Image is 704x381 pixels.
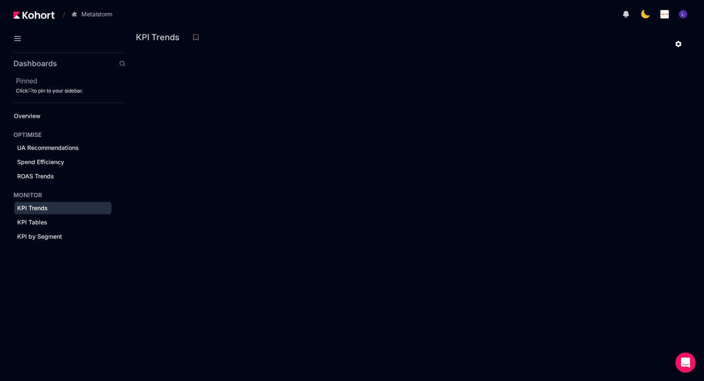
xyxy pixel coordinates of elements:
h4: OPTIMISE [13,131,42,139]
span: Metalstorm [81,10,112,18]
span: / [56,10,65,19]
a: ROAS Trends [14,170,112,183]
h3: KPI Trends [136,33,184,41]
span: UA Recommendations [17,144,79,151]
h2: Dashboards [13,60,57,67]
a: KPI Tables [14,216,112,229]
a: KPI Trends [14,202,112,214]
img: logo_starform_logosquare_s470_20250826180058448785.jpg [660,10,669,18]
div: Click to pin to your sidebar. [16,88,126,94]
button: Metalstorm [67,7,121,21]
span: KPI by Segment [17,233,62,240]
span: Overview [14,112,41,119]
a: Spend Efficiency [14,156,112,168]
a: Overview [11,110,112,122]
h4: MONITOR [13,191,42,199]
span: KPI Trends [17,204,48,211]
h2: Pinned [16,76,126,86]
span: Spend Efficiency [17,158,64,165]
div: Open Intercom Messenger [675,353,696,373]
img: Kohort logo [13,11,55,19]
a: KPI by Segment [14,230,112,243]
span: ROAS Trends [17,172,54,180]
span: KPI Tables [17,219,47,226]
a: UA Recommendations [14,142,112,154]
